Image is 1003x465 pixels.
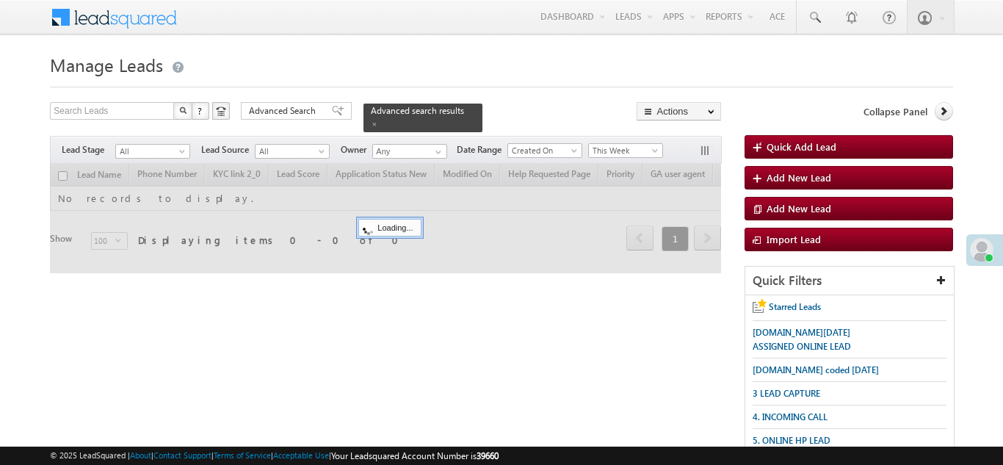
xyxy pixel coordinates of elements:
[341,143,372,156] span: Owner
[214,450,271,460] a: Terms of Service
[753,411,828,422] span: 4. INCOMING CALL
[753,364,879,375] span: [DOMAIN_NAME] coded [DATE]
[477,450,499,461] span: 39660
[153,450,211,460] a: Contact Support
[116,145,186,158] span: All
[201,143,255,156] span: Lead Source
[427,145,446,159] a: Show All Items
[179,107,187,114] img: Search
[457,143,507,156] span: Date Range
[249,104,320,118] span: Advanced Search
[358,219,421,237] div: Loading...
[198,104,204,117] span: ?
[589,144,659,157] span: This Week
[62,143,115,156] span: Lead Stage
[256,145,325,158] span: All
[745,267,954,295] div: Quick Filters
[769,301,821,312] span: Starred Leads
[372,144,447,159] input: Type to Search
[753,388,820,399] span: 3 LEAD CAPTURE
[115,144,190,159] a: All
[767,202,831,215] span: Add New Lead
[753,435,830,446] span: 5. ONLINE HP LEAD
[637,102,721,120] button: Actions
[331,450,499,461] span: Your Leadsquared Account Number is
[767,233,821,245] span: Import Lead
[507,143,582,158] a: Created On
[863,105,927,118] span: Collapse Panel
[255,144,330,159] a: All
[508,144,578,157] span: Created On
[130,450,151,460] a: About
[753,327,851,352] span: [DOMAIN_NAME][DATE] ASSIGNED ONLINE LEAD
[767,140,836,153] span: Quick Add Lead
[273,450,329,460] a: Acceptable Use
[588,143,663,158] a: This Week
[50,53,163,76] span: Manage Leads
[767,171,831,184] span: Add New Lead
[192,102,209,120] button: ?
[50,449,499,463] span: © 2025 LeadSquared | | | | |
[371,105,464,116] span: Advanced search results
